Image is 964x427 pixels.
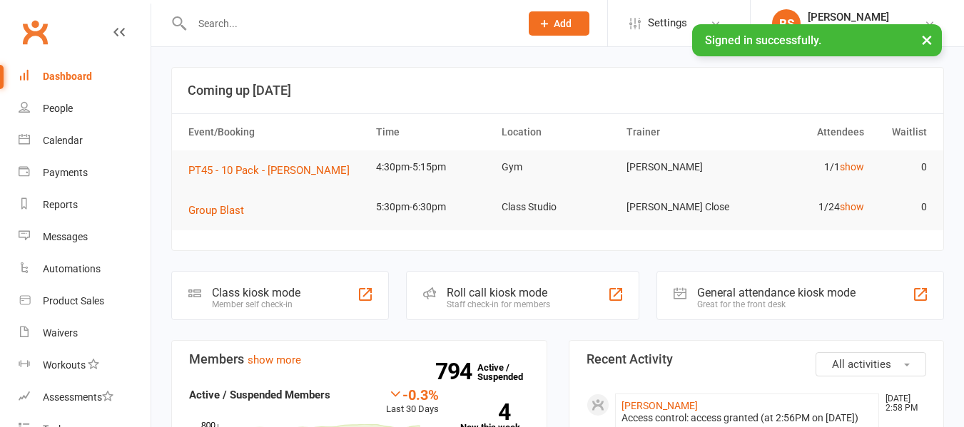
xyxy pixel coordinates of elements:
td: 0 [871,190,933,224]
a: Messages [19,221,151,253]
th: Attendees [746,114,871,150]
a: Clubworx [17,14,53,50]
a: Product Sales [19,285,151,317]
h3: Members [189,352,529,366]
span: All activities [832,358,891,371]
div: Assessments [43,391,113,403]
td: 5:30pm-6:30pm [370,190,495,224]
a: Calendar [19,125,151,157]
th: Event/Booking [182,114,370,150]
th: Trainer [620,114,746,150]
a: People [19,93,151,125]
div: Waivers [43,327,78,339]
th: Time [370,114,495,150]
a: show more [248,354,301,366]
h3: Coming up [DATE] [188,83,928,98]
strong: 4 [460,401,510,423]
span: Group Blast [188,204,244,217]
div: BS [772,9,801,38]
td: 1/1 [746,150,871,184]
td: [PERSON_NAME] Close [620,190,746,224]
div: Automations [43,263,101,274]
span: Signed in successfully. [705,34,821,47]
td: [PERSON_NAME] [620,150,746,184]
h3: Recent Activity [587,352,927,366]
div: Great for the front desk [697,299,856,309]
td: 1/24 [746,190,871,224]
div: Dashboard [43,71,92,82]
div: Last 30 Days [386,386,439,417]
div: Roll call kiosk mode [447,286,550,299]
div: [PERSON_NAME] [808,11,894,24]
a: 794Active / Suspended [477,352,540,392]
span: Settings [648,7,687,39]
a: show [840,161,864,173]
div: Reports [43,199,78,210]
button: × [914,24,940,55]
td: Gym [495,150,621,184]
a: Assessments [19,381,151,413]
td: 4:30pm-5:15pm [370,150,495,184]
div: Member self check-in [212,299,300,309]
div: -0.3% [386,386,439,402]
div: Access control: access granted (at 2:56PM on [DATE]) [621,412,873,424]
td: 0 [871,150,933,184]
div: General attendance kiosk mode [697,286,856,299]
strong: 794 [435,361,477,382]
span: PT45 - 10 Pack - [PERSON_NAME] [188,164,350,177]
div: Workouts [43,359,86,371]
strong: Active / Suspended Members [189,389,330,401]
a: Reports [19,189,151,221]
th: Location [495,114,621,150]
button: Group Blast [188,202,254,219]
button: Add [529,11,589,36]
a: Dashboard [19,61,151,93]
a: Waivers [19,317,151,349]
td: Class Studio [495,190,621,224]
a: show [840,201,864,212]
span: Add [554,18,572,29]
button: PT45 - 10 Pack - [PERSON_NAME] [188,162,360,179]
a: [PERSON_NAME] [621,400,698,411]
div: Payments [43,167,88,178]
div: Product Sales [43,295,104,307]
input: Search... [188,14,510,34]
div: Messages [43,231,88,242]
div: Staff check-in for members [447,299,550,309]
button: All activities [816,352,926,376]
a: Workouts [19,349,151,381]
div: NRG Fitness Centre [808,24,894,36]
div: People [43,103,73,114]
time: [DATE] 2:58 PM [878,394,925,413]
div: Calendar [43,135,83,146]
div: Class kiosk mode [212,286,300,299]
a: Automations [19,253,151,285]
a: Payments [19,157,151,189]
th: Waitlist [871,114,933,150]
